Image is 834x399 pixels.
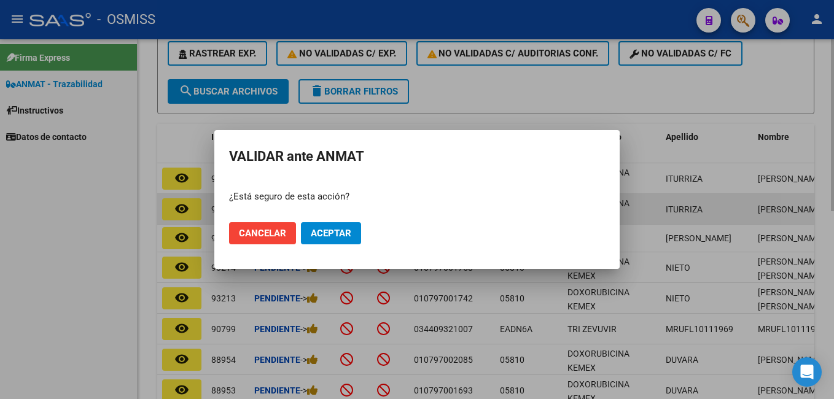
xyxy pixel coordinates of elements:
p: ¿Está seguro de esta acción? [229,190,605,204]
div: Open Intercom Messenger [792,357,822,387]
h2: VALIDAR ante ANMAT [229,145,605,168]
button: Aceptar [301,222,361,244]
button: Cancelar [229,222,296,244]
span: Cancelar [239,228,286,239]
span: Aceptar [311,228,351,239]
